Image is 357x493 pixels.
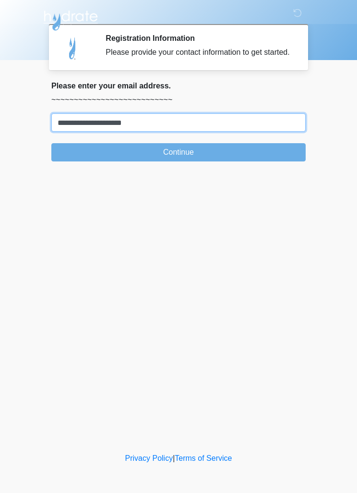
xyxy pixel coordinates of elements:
button: Continue [51,143,306,161]
a: | [173,454,175,462]
img: Hydrate IV Bar - Chandler Logo [42,7,99,31]
h2: Please enter your email address. [51,81,306,90]
a: Privacy Policy [125,454,173,462]
div: Please provide your contact information to get started. [106,47,291,58]
img: Agent Avatar [59,34,87,62]
a: Terms of Service [175,454,232,462]
p: ~~~~~~~~~~~~~~~~~~~~~~~~~~~ [51,94,306,106]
